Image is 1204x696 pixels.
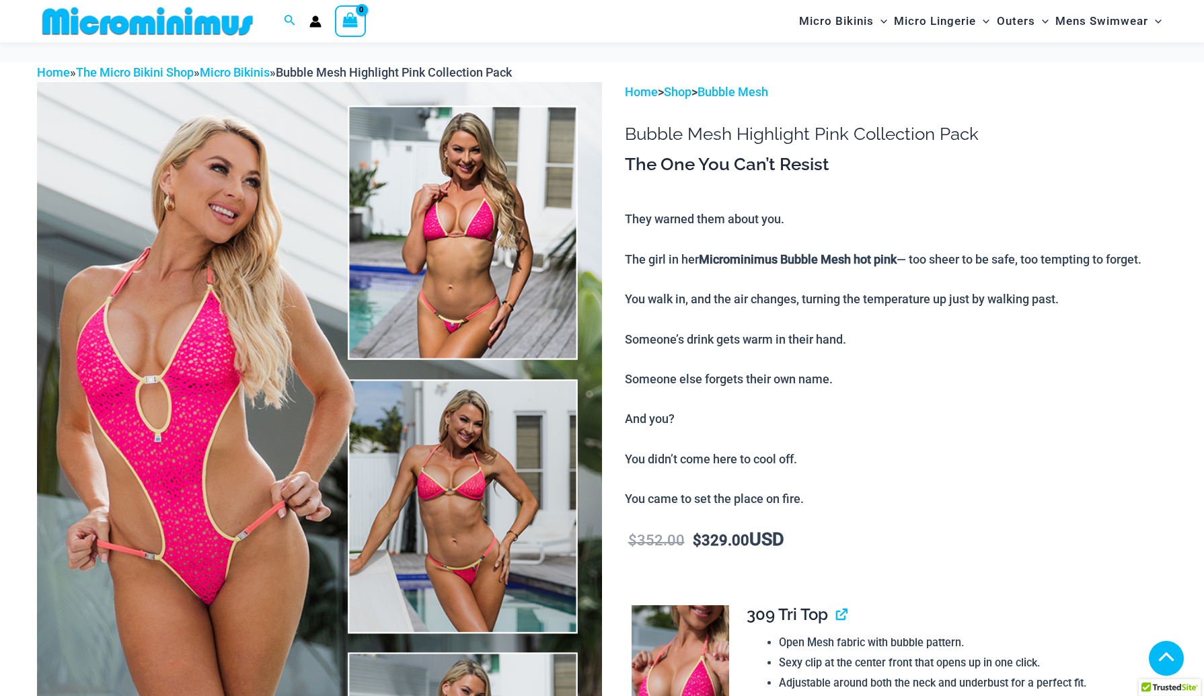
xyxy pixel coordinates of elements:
span: Outers [997,4,1035,38]
span: Bubble Mesh Highlight Pink Collection Pack [276,65,512,79]
span: Menu Toggle [874,4,887,38]
span: 309 Tri Top [747,605,828,624]
h3: The One You Can’t Resist [625,153,1167,176]
nav: Site Navigation [794,2,1167,40]
li: Open Mesh fabric with bubble pattern. [779,633,1156,653]
a: Search icon link [284,13,296,30]
a: Shop [664,85,691,99]
p: USD [625,530,1167,551]
span: Menu Toggle [1035,4,1049,38]
span: Menu Toggle [1148,4,1162,38]
a: Account icon link [309,15,322,28]
a: Micro Bikinis [200,65,270,79]
a: Bubble Mesh [698,85,768,99]
p: They warned them about you. The girl in her — too sheer to be safe, too tempting to forget. You w... [625,209,1167,509]
bdi: 352.00 [628,532,685,549]
b: Microminimus Bubble Mesh hot pink [699,252,897,266]
a: Mens SwimwearMenu ToggleMenu Toggle [1052,4,1165,38]
span: Micro Lingerie [894,4,976,38]
a: Home [625,85,658,99]
span: » » » [37,65,512,79]
a: View Shopping Cart, empty [335,5,366,36]
a: The Micro Bikini Shop [76,65,194,79]
span: Menu Toggle [976,4,989,38]
img: MM SHOP LOGO FLAT [37,6,258,36]
li: Sexy clip at the center front that opens up in one click. [779,653,1156,673]
bdi: 329.00 [693,532,749,549]
li: Adjustable around both the neck and underbust for a perfect fit. [779,673,1156,693]
span: Mens Swimwear [1055,4,1148,38]
a: OutersMenu ToggleMenu Toggle [993,4,1052,38]
a: Micro LingerieMenu ToggleMenu Toggle [891,4,993,38]
h1: Bubble Mesh Highlight Pink Collection Pack [625,124,1167,145]
span: $ [693,532,702,549]
a: Home [37,65,70,79]
span: $ [628,532,637,549]
a: Micro BikinisMenu ToggleMenu Toggle [796,4,891,38]
span: Micro Bikinis [799,4,874,38]
p: > > [625,82,1167,102]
